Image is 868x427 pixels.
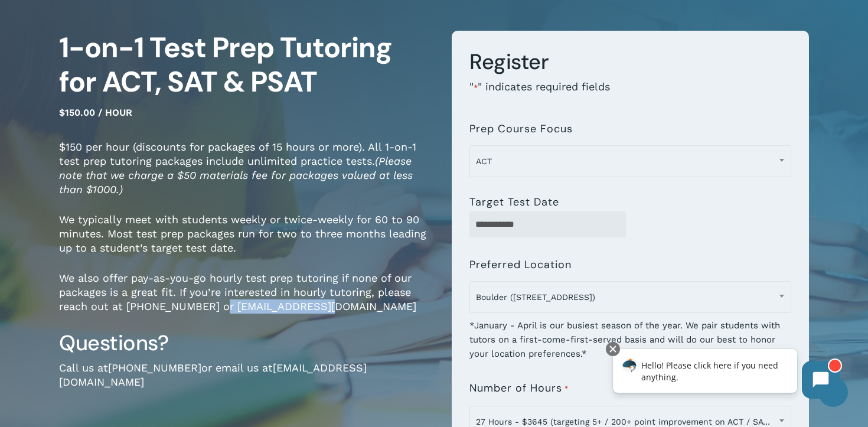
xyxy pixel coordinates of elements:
p: We typically meet with students weekly or twice-weekly for 60 to 90 minutes. Most test prep packa... [59,213,434,271]
span: Boulder (1320 Pearl St.) [469,281,791,313]
span: ACT [469,145,791,177]
h3: Questions? [59,330,434,357]
div: *January - April is our busiest season of the year. We pair students with tutors on a first-come-... [469,311,791,361]
h3: Register [469,48,791,76]
em: (Please note that we charge a $50 materials fee for packages valued at less than $1000.) [59,155,413,195]
a: [EMAIL_ADDRESS][DOMAIN_NAME] [59,361,367,388]
label: Target Test Date [469,196,559,208]
a: [PHONE_NUMBER] [108,361,201,374]
iframe: Chatbot [601,340,851,410]
h1: 1-on-1 Test Prep Tutoring for ACT, SAT & PSAT [59,31,434,99]
p: Call us at or email us at [59,361,434,405]
span: ACT [470,149,791,174]
p: $150 per hour (discounts for packages of 15 hours or more). All 1-on-1 test prep tutoring package... [59,140,434,213]
span: $150.00 / hour [59,107,132,118]
p: " " indicates required fields [469,80,791,111]
label: Number of Hours [469,382,568,395]
p: We also offer pay-as-you-go hourly test prep tutoring if none of our packages is a great fit. If ... [59,271,434,330]
label: Preferred Location [469,259,572,270]
span: Boulder (1320 Pearl St.) [470,285,791,309]
label: Prep Course Focus [469,123,573,135]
